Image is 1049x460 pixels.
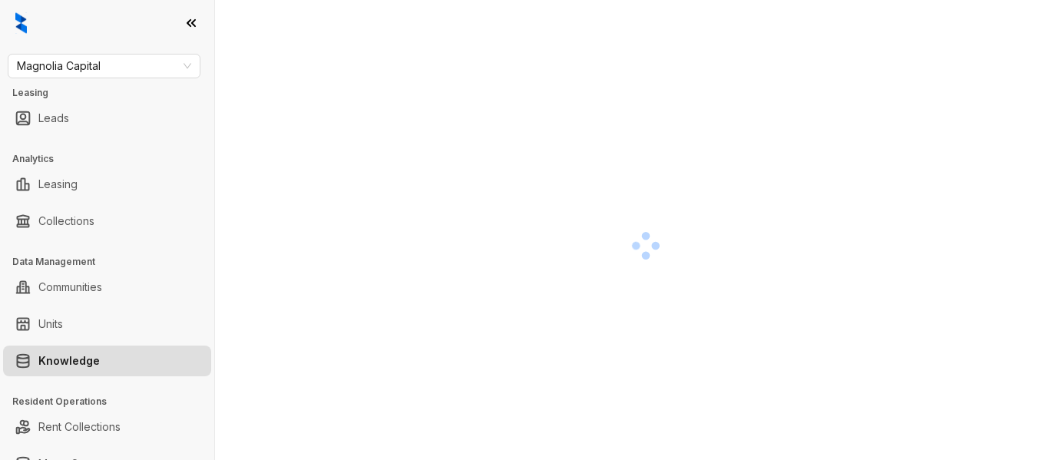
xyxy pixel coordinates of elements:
h3: Resident Operations [12,395,214,409]
a: Rent Collections [38,412,121,442]
h3: Analytics [12,152,214,166]
li: Leads [3,103,211,134]
span: Magnolia Capital [17,55,191,78]
li: Rent Collections [3,412,211,442]
img: logo [15,12,27,34]
h3: Leasing [12,86,214,100]
h3: Data Management [12,255,214,269]
a: Units [38,309,63,339]
a: Leasing [38,169,78,200]
li: Collections [3,206,211,237]
a: Knowledge [38,346,100,376]
li: Units [3,309,211,339]
li: Knowledge [3,346,211,376]
a: Collections [38,206,94,237]
a: Communities [38,272,102,303]
a: Leads [38,103,69,134]
li: Leasing [3,169,211,200]
li: Communities [3,272,211,303]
